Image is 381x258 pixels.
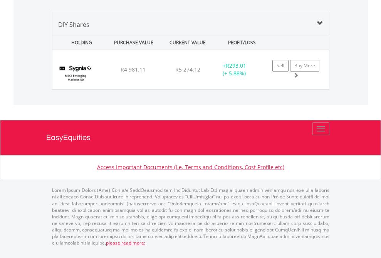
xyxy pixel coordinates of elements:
[175,66,200,73] span: R5 274.12
[107,35,160,50] div: PURCHASE VALUE
[210,62,258,77] div: + (+ 5.88%)
[226,62,246,69] span: R293.01
[216,35,268,50] div: PROFIT/LOSS
[290,60,319,72] a: Buy More
[106,240,145,246] a: please read more:
[52,187,329,246] p: Lorem Ipsum Dolors (Ame) Con a/e SeddOeiusmod tem InciDiduntut Lab Etd mag aliquaen admin veniamq...
[161,35,214,50] div: CURRENT VALUE
[97,163,284,171] a: Access Important Documents (i.e. Terms and Conditions, Cost Profile etc)
[121,66,146,73] span: R4 981.11
[272,60,289,72] a: Sell
[46,120,335,155] a: EasyEquities
[58,20,89,29] span: DIY Shares
[56,60,95,87] img: EQU.ZA.SYGEMF.png
[53,35,106,50] div: HOLDING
